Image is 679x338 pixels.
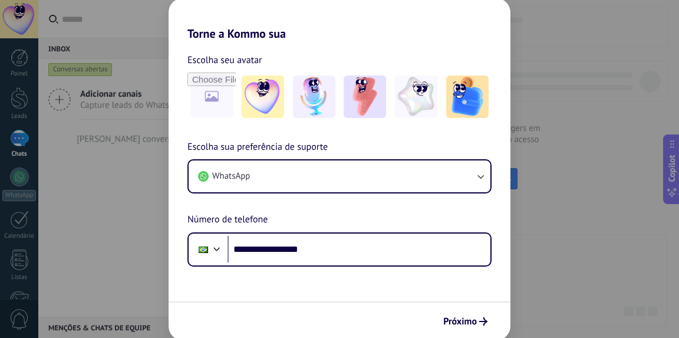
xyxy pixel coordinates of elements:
[344,76,386,118] img: -3.jpeg
[187,52,262,68] span: Escolha seu avatar
[438,311,493,332] button: Próximo
[212,170,250,182] span: WhatsApp
[446,76,489,118] img: -5.jpeg
[395,76,437,118] img: -4.jpeg
[242,76,284,118] img: -1.jpeg
[192,237,215,262] div: Brazil: + 55
[187,140,328,155] span: Escolha sua preferência de suporte
[293,76,335,118] img: -2.jpeg
[443,317,477,326] span: Próximo
[189,160,490,192] button: WhatsApp
[187,212,268,228] span: Número de telefone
